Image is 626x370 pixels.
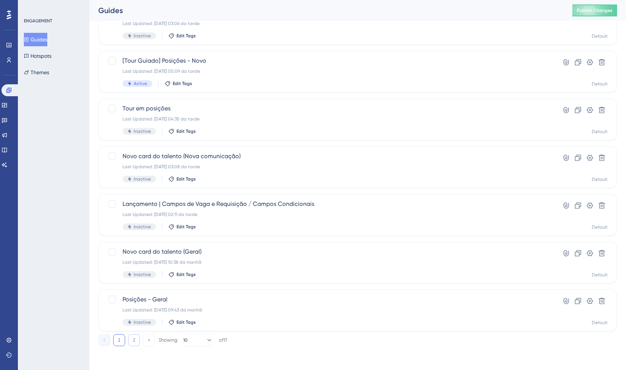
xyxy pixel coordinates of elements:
[134,224,151,230] span: Inactive
[134,33,151,39] span: Inactive
[134,272,151,277] span: Inactive
[123,56,533,65] span: [Tour Guiado] Posições - Novo
[177,319,196,325] span: Edit Tags
[168,128,196,134] button: Edit Tags
[134,81,147,87] span: Active
[183,337,188,343] span: 10
[159,337,177,344] div: Showing
[24,18,52,24] div: ENGAGEMENT
[168,176,196,182] button: Edit Tags
[577,7,613,13] span: Publish Changes
[572,4,617,16] button: Publish Changes
[592,81,608,87] div: Default
[123,164,533,170] div: Last Updated: [DATE] 03:08 da tarde
[592,33,608,39] div: Default
[168,319,196,325] button: Edit Tags
[177,272,196,277] span: Edit Tags
[24,33,47,46] button: Guides
[134,128,151,134] span: Inactive
[592,176,608,182] div: Default
[123,116,533,122] div: Last Updated: [DATE] 04:35 da tarde
[168,33,196,39] button: Edit Tags
[134,319,151,325] span: Inactive
[123,21,533,26] div: Last Updated: [DATE] 03:06 da tarde
[98,5,554,16] div: Guides
[123,259,533,265] div: Last Updated: [DATE] 10:38 da manhã
[173,81,192,87] span: Edit Tags
[113,334,125,346] button: 1
[177,33,196,39] span: Edit Tags
[123,295,533,304] span: Posições - Geral
[123,200,533,208] span: Lançamento | Campos de Vaga e Requisição / Campos Condicionais
[592,272,608,278] div: Default
[168,272,196,277] button: Edit Tags
[134,176,151,182] span: Inactive
[177,176,196,182] span: Edit Tags
[592,320,608,326] div: Default
[183,334,213,346] button: 10
[123,152,533,161] span: Novo card do talento (Nova comunicação)
[123,104,533,113] span: Tour em posições
[592,129,608,135] div: Default
[128,334,140,346] button: 2
[123,211,533,217] div: Last Updated: [DATE] 02:11 da tarde
[592,224,608,230] div: Default
[24,66,49,79] button: Themes
[168,224,196,230] button: Edit Tags
[123,68,533,74] div: Last Updated: [DATE] 05:09 da tarde
[165,81,192,87] button: Edit Tags
[123,247,533,256] span: Novo card do talento (Geral)
[123,307,533,313] div: Last Updated: [DATE] 09:43 da manhã
[24,49,51,63] button: Hotspots
[219,337,227,344] div: of 17
[177,224,196,230] span: Edit Tags
[177,128,196,134] span: Edit Tags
